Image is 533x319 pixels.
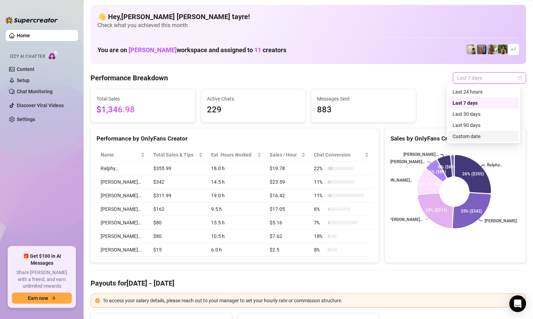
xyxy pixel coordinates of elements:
a: Chat Monitoring [17,89,53,94]
td: $15 [149,243,207,257]
th: Name [96,148,149,162]
td: [PERSON_NAME]… [96,216,149,230]
h4: Performance Breakdown [91,73,168,83]
span: arrow-right [51,296,56,301]
td: $17.05 [265,202,310,216]
span: [PERSON_NAME] [129,46,177,54]
td: 15.5 h [207,216,265,230]
div: To access your salary details, please reach out to your manager to set your hourly rate or commis... [103,297,522,304]
span: 229 [207,103,300,117]
div: Custom date [453,133,515,140]
text: [PERSON_NAME]… [388,217,423,222]
div: Open Intercom Messenger [509,295,526,312]
span: Izzy AI Chatter [10,53,45,60]
span: 11 % [314,192,325,199]
td: 14.5 h [207,175,265,189]
a: Settings [17,117,35,122]
span: 883 [317,103,410,117]
span: 🎁 Get $100 in AI Messages [12,253,72,266]
td: 19.0 h [207,189,265,202]
td: $311.99 [149,189,207,202]
span: Total Sales & Tips [153,151,198,159]
div: Sales by OnlyFans Creator [391,134,520,143]
span: 8 % [314,246,325,254]
span: $1,346.98 [96,103,190,117]
h1: You are on workspace and assigned to creators [98,46,286,54]
td: 6.0 h [207,243,265,257]
img: Ralphy [466,45,476,54]
td: 9.5 h [207,202,265,216]
span: calendar [518,76,522,80]
div: Performance by OnlyFans Creator [96,134,373,143]
a: Home [17,33,30,38]
text: [PERSON_NAME]… [378,178,412,183]
th: Chat Conversion [310,148,373,162]
td: $80 [149,216,207,230]
td: $5.16 [265,216,310,230]
td: $16.42 [265,189,310,202]
text: [PERSON_NAME]… [485,218,520,223]
div: Last 90 days [453,121,515,129]
span: 11 % [314,178,325,186]
span: Earn now [28,295,48,301]
span: Name [101,151,139,159]
div: Last 24 hours [453,88,515,96]
span: Share [PERSON_NAME] with a friend, and earn unlimited rewards [12,269,72,290]
span: Last 7 days [457,73,522,83]
div: Custom date [448,131,519,142]
img: Wayne [477,45,487,54]
text: Ralphy… [487,162,503,167]
span: exclamation-circle [95,298,100,303]
div: Est. Hours Worked [211,151,256,159]
a: Discover Viral Videos [17,103,64,108]
th: Sales / Hour [265,148,310,162]
td: $7.62 [265,230,310,243]
span: 11 [254,46,261,54]
span: 6 % [314,205,325,213]
div: Last 90 days [448,120,519,131]
text: [PERSON_NAME]… [390,159,425,164]
th: Total Sales & Tips [149,148,207,162]
td: $2.5 [265,243,310,257]
span: Check what you achieved this month [98,22,519,29]
img: Nathaniel [487,45,497,54]
span: 18 % [314,232,325,240]
span: + 7 [511,46,516,53]
a: Content [17,66,34,72]
span: Chat Conversion [314,151,363,159]
span: 22 % [314,165,325,172]
td: [PERSON_NAME]… [96,189,149,202]
td: [PERSON_NAME]… [96,175,149,189]
td: $23.59 [265,175,310,189]
td: [PERSON_NAME]… [96,202,149,216]
span: 7 % [314,219,325,226]
button: Earn nowarrow-right [12,293,72,304]
text: [PERSON_NAME]… [403,152,438,157]
div: Last 30 days [453,110,515,118]
td: 18.0 h [207,162,265,175]
h4: 👋 Hey, [PERSON_NAME] [PERSON_NAME] tayre ! [98,12,519,22]
td: [PERSON_NAME]… [96,230,149,243]
img: AI Chatter [48,50,59,61]
img: Nathaniel [498,45,508,54]
td: $162 [149,202,207,216]
a: Setup [17,78,30,83]
div: Last 7 days [453,99,515,107]
td: $19.78 [265,162,310,175]
span: Messages Sent [317,95,410,103]
td: $355.99 [149,162,207,175]
h4: Payouts for [DATE] - [DATE] [91,278,526,288]
div: Last 24 hours [448,86,519,97]
td: $342 [149,175,207,189]
div: Last 30 days [448,109,519,120]
div: Last 7 days [448,97,519,109]
span: Total Sales [96,95,190,103]
span: Sales / Hour [270,151,300,159]
td: [PERSON_NAME]… [96,243,149,257]
img: logo-BBDzfeDw.svg [6,17,58,24]
td: 10.5 h [207,230,265,243]
span: Active Chats [207,95,300,103]
td: Ralphy… [96,162,149,175]
td: $80 [149,230,207,243]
